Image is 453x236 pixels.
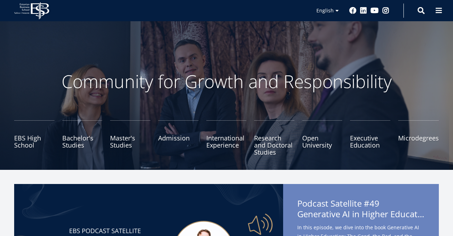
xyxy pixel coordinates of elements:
a: Admission [158,120,199,156]
span: Generative AI in Higher Education: The Good, the Bad, and the Ugly [297,209,425,219]
a: Microdegrees [398,120,439,156]
a: Executive Education [350,120,390,156]
a: Instagram [382,7,389,14]
a: Research and Doctoral Studies [254,120,294,156]
a: Master's Studies [110,120,150,156]
a: Linkedin [360,7,367,14]
a: EBS High School [14,120,55,156]
a: Facebook [349,7,356,14]
span: Podcast Satellite #49 [297,198,425,221]
a: Youtube [371,7,379,14]
p: Community for Growth and Responsibility [39,71,414,92]
a: Open University [302,120,343,156]
a: International Experience [206,120,247,156]
a: Bachelor's Studies [62,120,103,156]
